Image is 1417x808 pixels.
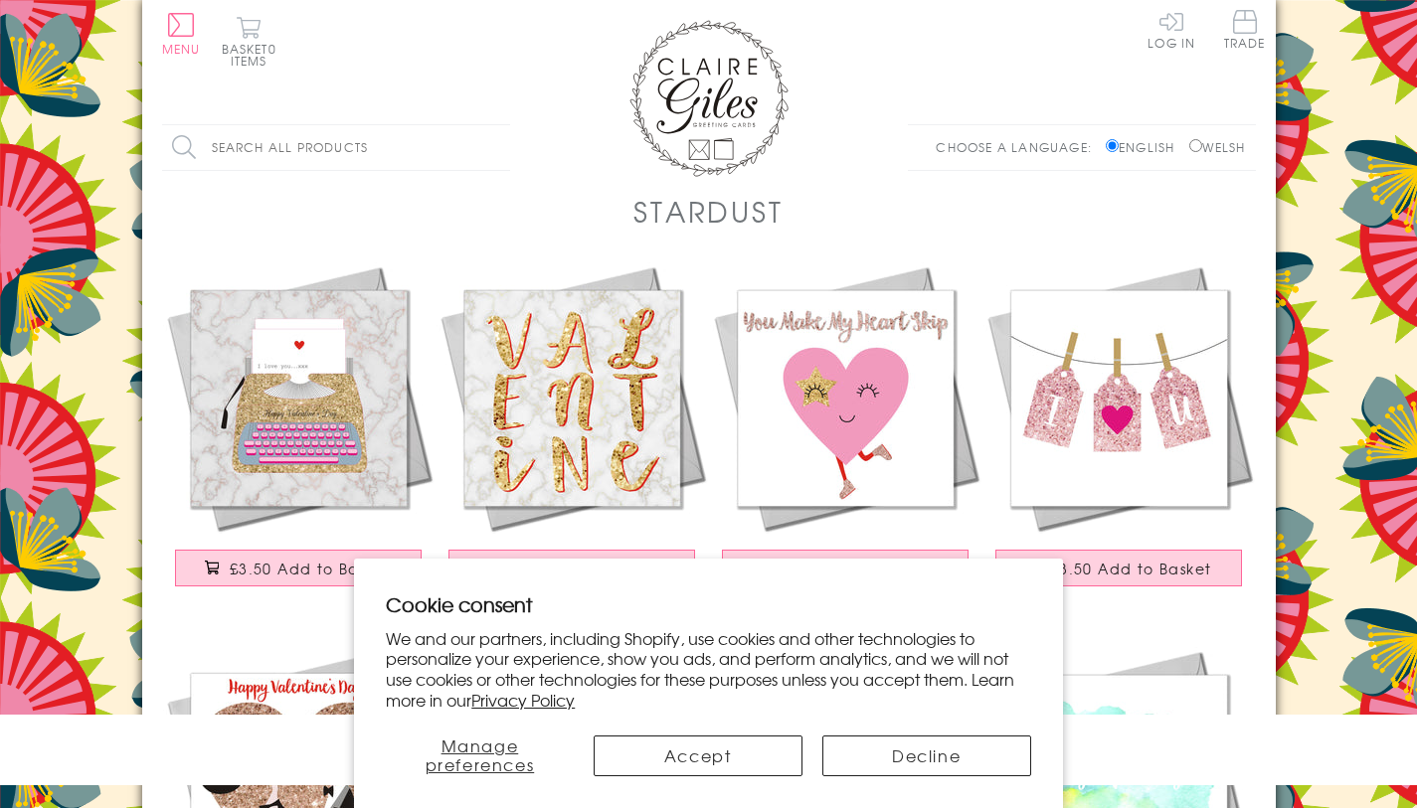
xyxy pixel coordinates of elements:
[722,550,969,586] button: £3.50 Add to Basket
[822,735,1031,776] button: Decline
[490,125,510,170] input: Search
[1189,139,1202,152] input: Welsh
[1106,139,1119,152] input: English
[936,138,1102,156] p: Choose a language:
[426,733,535,776] span: Manage preferences
[1050,559,1212,578] span: £3.50 Add to Basket
[1224,10,1266,53] a: Trade
[162,261,436,535] img: Valentine's Day Card, Typewriter, I love you
[471,688,575,712] a: Privacy Policy
[1106,138,1184,156] label: English
[995,550,1242,586] button: £3.50 Add to Basket
[1189,138,1246,156] label: Welsh
[982,261,1256,606] a: Valentine's Day Card, Pegs - Love You, I 'Heart' You £3.50 Add to Basket
[1224,10,1266,49] span: Trade
[162,125,510,170] input: Search all products
[594,735,802,776] button: Accept
[230,559,392,578] span: £3.50 Add to Basket
[436,261,709,606] a: Valentine's Day Card, Marble background, Valentine £3.50 Add to Basket
[222,16,276,67] button: Basket0 items
[162,261,436,606] a: Valentine's Day Card, Typewriter, I love you £3.50 Add to Basket
[1148,10,1195,49] a: Log In
[386,590,1031,618] h2: Cookie consent
[162,40,201,58] span: Menu
[386,628,1031,711] p: We and our partners, including Shopify, use cookies and other technologies to personalize your ex...
[175,550,422,586] button: £3.50 Add to Basket
[386,735,573,776] button: Manage preferences
[982,261,1256,535] img: Valentine's Day Card, Pegs - Love You, I 'Heart' You
[231,40,276,70] span: 0 items
[436,261,709,535] img: Valentine's Day Card, Marble background, Valentine
[629,20,789,177] img: Claire Giles Greetings Cards
[709,261,982,535] img: Valentine's Day Card, Love Heart, You Make My Heart Skip
[162,13,201,55] button: Menu
[633,191,783,232] h1: Stardust
[448,550,695,586] button: £3.50 Add to Basket
[709,261,982,606] a: Valentine's Day Card, Love Heart, You Make My Heart Skip £3.50 Add to Basket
